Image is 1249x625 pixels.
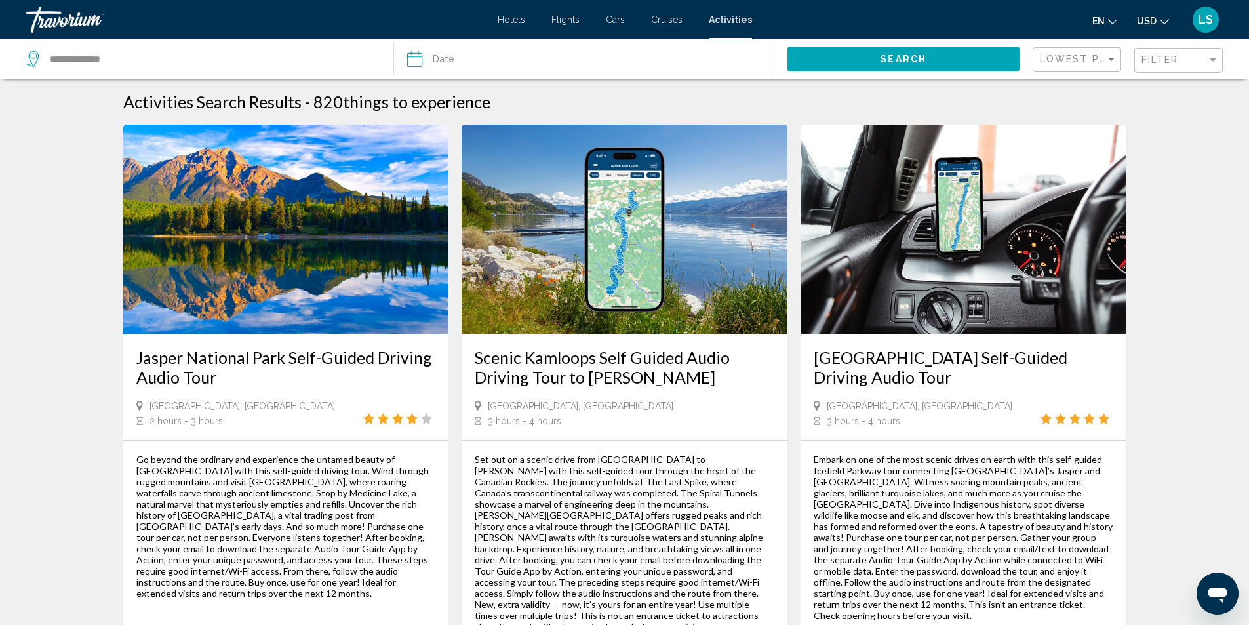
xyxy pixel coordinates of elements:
[407,39,774,79] button: Date
[488,416,561,426] span: 3 hours - 4 hours
[1137,16,1157,26] span: USD
[343,92,490,111] span: things to experience
[551,14,580,25] a: Flights
[475,348,774,387] a: Scenic Kamloops Self Guided Audio Driving Tour to [PERSON_NAME]
[305,92,310,111] span: -
[827,401,1012,411] span: [GEOGRAPHIC_DATA], [GEOGRAPHIC_DATA]
[1197,573,1239,615] iframe: Button to launch messaging window
[814,454,1113,621] div: Embark on one of the most scenic drives on earth with this self-guided Icefield Parkway tour conn...
[462,125,787,334] img: 17.jpg
[709,14,752,25] a: Activities
[787,47,1020,71] button: Search
[1141,54,1179,65] span: Filter
[814,348,1113,387] a: [GEOGRAPHIC_DATA] Self-Guided Driving Audio Tour
[149,416,223,426] span: 2 hours - 3 hours
[606,14,625,25] a: Cars
[827,416,900,426] span: 3 hours - 4 hours
[1092,11,1117,30] button: Change language
[123,92,302,111] h1: Activities Search Results
[1040,54,1117,66] mat-select: Sort by
[313,92,490,111] h2: 820
[651,14,683,25] a: Cruises
[801,125,1126,334] img: f6.jpg
[498,14,525,25] a: Hotels
[1199,13,1213,26] span: LS
[136,348,436,387] a: Jasper National Park Self-Guided Driving Audio Tour
[1134,47,1223,74] button: Filter
[1189,6,1223,33] button: User Menu
[26,7,485,33] a: Travorium
[149,401,335,411] span: [GEOGRAPHIC_DATA], [GEOGRAPHIC_DATA]
[881,54,926,65] span: Search
[1092,16,1105,26] span: en
[123,125,449,334] img: 67.jpg
[488,401,673,411] span: [GEOGRAPHIC_DATA], [GEOGRAPHIC_DATA]
[1040,54,1124,64] span: Lowest Price
[1137,11,1169,30] button: Change currency
[136,454,436,599] div: Go beyond the ordinary and experience the untamed beauty of [GEOGRAPHIC_DATA] with this self-guid...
